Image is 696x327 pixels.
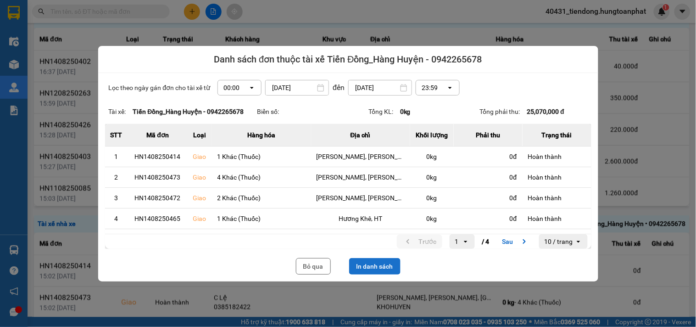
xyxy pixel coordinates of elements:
input: Selected 10 / trang. [574,237,575,246]
span: / 4 [482,236,490,247]
div: Tổng phải thu: [480,107,591,117]
th: Khối lượng [410,124,454,147]
th: Mã đơn [128,124,188,147]
svg: open [446,84,454,91]
div: [PERSON_NAME], [PERSON_NAME], [GEOGRAPHIC_DATA] [317,173,405,182]
svg: open [462,238,469,245]
div: HN1408250473 [134,173,182,182]
div: 0 đ [459,173,517,182]
div: Giao [193,214,206,223]
div: 0 kg [416,214,448,223]
div: 4 [111,214,122,223]
span: Danh sách đơn thuộc tài xế Tiến Đồng_Hàng Huyện - 0942265678 [214,53,482,66]
div: 1 Khác (Thuốc) [217,214,306,223]
div: Giao [193,173,206,182]
strong: 25,070,000 đ [527,108,565,115]
div: Hoàn thành [528,152,586,161]
div: 0 kg [416,193,448,203]
div: 0 đ [459,152,517,161]
th: Hàng hóa [212,124,311,147]
div: 3 [111,193,122,203]
button: previous page. current page 1 / 4 [397,235,442,248]
div: 1 [111,152,122,161]
svg: open [575,238,582,245]
th: Địa chỉ [311,124,410,147]
th: Phải thu [454,124,523,147]
button: In danh sách [349,258,401,275]
div: 0 kg [416,173,448,182]
div: 0 kg [416,152,448,161]
th: STT [105,124,128,147]
div: 23:59 [422,83,438,92]
div: 10 / trang [545,237,573,246]
strong: Tiến Đồng_Hàng Huyện - 0942265678 [133,108,244,115]
input: Select a date. [349,80,412,95]
div: 00:00 [223,83,239,92]
div: Tổng KL: [368,107,480,117]
div: 0 đ [459,193,517,203]
th: Trạng thái [523,124,591,147]
div: Hương Khê, HT [317,214,405,223]
div: Giao [193,152,206,161]
div: 2 Khác (Thuốc) [217,193,306,203]
div: 0 đ [459,214,517,223]
div: Lọc theo ngày gán đơn cho tài xế từ [105,80,591,96]
div: [PERSON_NAME], [PERSON_NAME], [GEOGRAPHIC_DATA] [317,193,405,203]
div: Hoàn thành [528,193,586,203]
div: 2 [111,173,122,182]
div: 4 Khác (Thuốc) [217,173,306,182]
strong: 0 kg [400,108,411,115]
div: HN1408250414 [134,152,182,161]
div: dialog [98,46,598,282]
div: Tài xế: [109,107,257,117]
input: Selected 23:59. Select a time, 24-hour format. [439,83,440,92]
div: Hoàn thành [528,173,586,182]
svg: open [248,84,256,91]
div: [PERSON_NAME], [PERSON_NAME], [GEOGRAPHIC_DATA] [317,152,405,161]
div: Hoàn thành [528,214,586,223]
div: 1 [455,237,459,246]
div: HN1408250465 [134,214,182,223]
div: Biển số: [257,107,368,117]
div: HN1408250472 [134,193,182,203]
div: đến [329,82,348,93]
div: 1 Khác (Thuốc) [217,152,306,161]
button: Bỏ qua [296,258,331,275]
div: Giao [193,193,206,203]
th: Loại [188,124,212,147]
input: Select a date. [266,80,329,95]
button: next page. current page 1 / 4 [497,235,535,248]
